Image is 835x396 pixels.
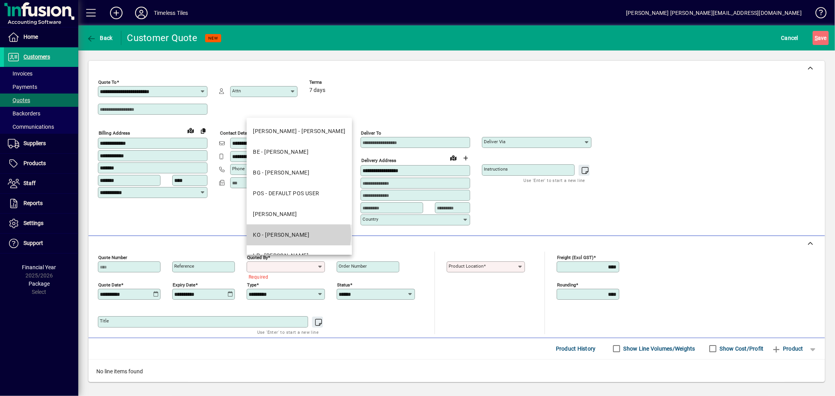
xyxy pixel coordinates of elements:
label: Show Cost/Profit [718,345,764,353]
mat-hint: Use 'Enter' to start a new line [257,328,319,337]
mat-option: LP - LACHLAN PEARSON [247,245,352,266]
div: [PERSON_NAME] [PERSON_NAME][EMAIL_ADDRESS][DOMAIN_NAME] [626,7,802,19]
a: Payments [4,80,78,94]
button: Profile [129,6,154,20]
span: 7 days [309,87,325,94]
app-page-header-button: Back [78,31,121,45]
mat-option: BE - BEN JOHNSTON [247,142,352,162]
a: Invoices [4,67,78,80]
span: Support [23,240,43,246]
div: POS - DEFAULT POS USER [253,189,319,198]
span: Product [772,342,803,355]
span: NEW [208,36,218,41]
mat-error: Required [249,272,319,281]
span: Cancel [781,32,799,44]
span: S [815,35,818,41]
a: View on map [447,151,460,164]
mat-label: Status [337,282,350,287]
mat-label: Quote number [98,254,127,260]
mat-label: Quoted by [247,254,268,260]
mat-label: Product location [449,263,483,269]
div: [PERSON_NAME] - [PERSON_NAME] [253,127,346,135]
a: Suppliers [4,134,78,153]
a: Products [4,154,78,173]
button: Add [104,6,129,20]
button: Back [85,31,115,45]
a: Knowledge Base [810,2,825,27]
span: Financial Year [22,264,56,270]
span: Quotes [8,97,30,103]
div: LP - [PERSON_NAME] [253,252,308,260]
div: BE - [PERSON_NAME] [253,148,308,156]
mat-label: Freight (excl GST) [557,254,593,260]
a: Communications [4,120,78,133]
mat-option: BG - BLAIZE GERRAND [247,162,352,183]
a: Support [4,234,78,253]
span: Home [23,34,38,40]
mat-label: Expiry date [173,282,195,287]
span: Products [23,160,46,166]
span: Reports [23,200,43,206]
div: Customer Quote [127,32,198,44]
mat-label: Quote To [98,79,117,85]
a: Quotes [4,94,78,107]
mat-option: KO - KAREN O'NEILL [247,225,352,245]
a: Backorders [4,107,78,120]
mat-label: Deliver via [484,139,505,144]
span: Terms [309,80,356,85]
div: KO - [PERSON_NAME] [253,231,309,239]
a: Home [4,27,78,47]
button: Cancel [779,31,801,45]
mat-label: Quote date [98,282,121,287]
mat-label: Rounding [557,282,576,287]
mat-label: Order number [339,263,367,269]
mat-option: EJ - ELISE JOHNSTON [247,204,352,225]
div: [PERSON_NAME] [253,210,297,218]
mat-label: Attn [232,88,241,94]
span: Settings [23,220,43,226]
a: Reports [4,194,78,213]
button: Product [768,342,807,356]
a: Settings [4,214,78,233]
span: Payments [8,84,37,90]
button: Product History [553,342,599,356]
button: Copy to Delivery address [197,124,209,137]
mat-label: Title [100,318,109,324]
mat-label: Reference [174,263,194,269]
span: Customers [23,54,50,60]
mat-label: Type [247,282,256,287]
span: ave [815,32,827,44]
button: Save [813,31,829,45]
mat-label: Deliver To [361,130,381,136]
mat-label: Country [362,216,378,222]
mat-label: Instructions [484,166,508,172]
span: Communications [8,124,54,130]
span: Invoices [8,70,32,77]
mat-hint: Use 'Enter' to start a new line [524,176,585,185]
a: View on map [184,124,197,137]
span: Staff [23,180,36,186]
span: Suppliers [23,140,46,146]
button: Choose address [460,152,472,164]
a: Staff [4,174,78,193]
label: Show Line Volumes/Weights [622,345,695,353]
span: Package [29,281,50,287]
span: Product History [556,342,596,355]
span: Back [87,35,113,41]
div: Timeless Tiles [154,7,188,19]
div: No line items found [88,360,825,383]
mat-option: POS - DEFAULT POS USER [247,183,352,204]
mat-label: Phone [232,166,245,171]
span: Backorders [8,110,40,117]
div: BG - [PERSON_NAME] [253,169,309,177]
mat-option: BJ - BARRY JOHNSTON [247,121,352,142]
